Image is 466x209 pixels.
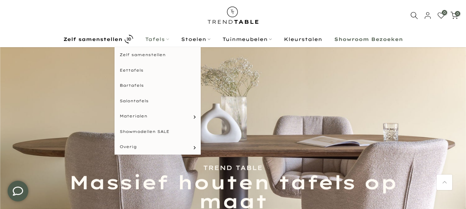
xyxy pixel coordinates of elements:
[139,35,175,43] a: Tafels
[450,12,458,19] a: 0
[115,63,201,78] a: Eettafels
[115,78,201,94] a: Bartafels
[57,33,139,45] a: Zelf samenstellen
[216,35,278,43] a: Tuinmeubelen
[115,124,201,139] a: Showmodellen SALE
[120,144,137,150] span: Overig
[437,12,445,19] a: 0
[175,35,216,43] a: Stoelen
[120,114,147,119] span: Materialen
[1,174,35,208] iframe: toggle-frame
[455,11,460,16] span: 0
[334,37,403,42] b: Showroom Bezoeken
[115,93,201,109] a: Salontafels
[328,35,409,43] a: Showroom Bezoeken
[442,10,447,15] span: 0
[437,175,452,190] a: Terug naar boven
[278,35,328,43] a: Kleurstalen
[115,109,201,124] a: Materialen
[63,37,122,42] b: Zelf samenstellen
[115,139,201,155] a: Overig
[115,48,201,63] a: Zelf samenstellen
